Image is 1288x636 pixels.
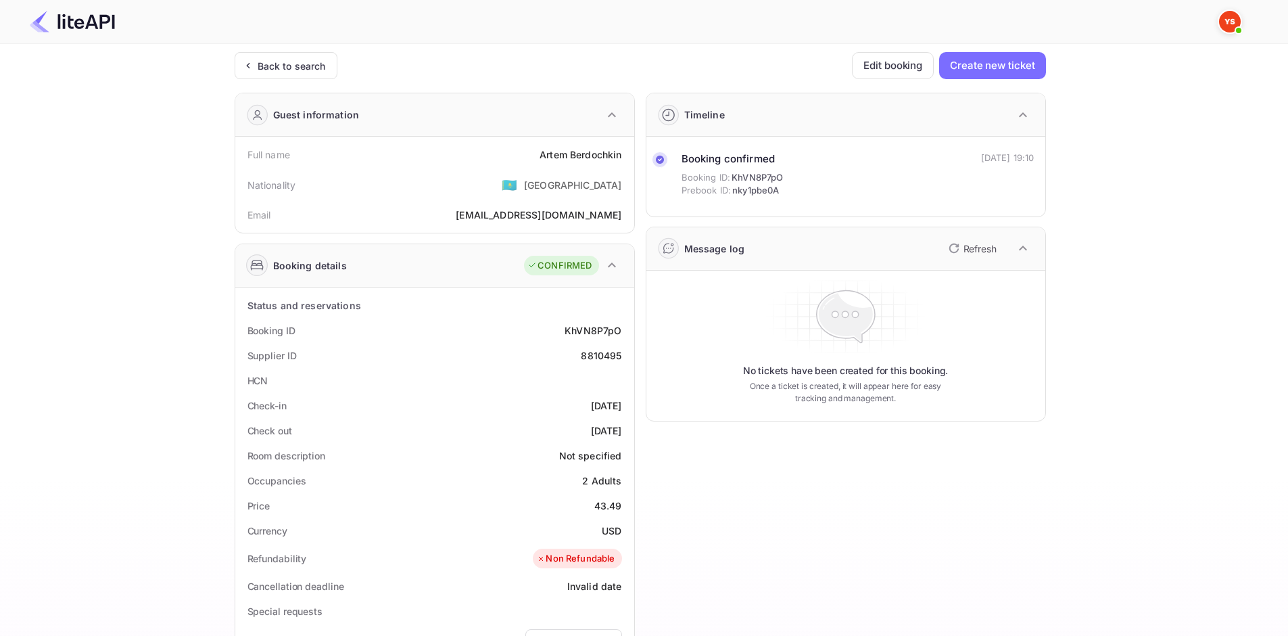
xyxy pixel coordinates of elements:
div: Message log [684,242,745,256]
div: Artem Berdochkin [540,147,621,162]
div: Room description [247,449,325,463]
div: Currency [247,524,287,538]
img: LiteAPI Logo [30,11,115,32]
span: nky1pbe0A [732,184,779,198]
div: 2 Adults [582,474,621,488]
div: [DATE] [591,424,622,438]
p: No tickets have been created for this booking. [743,364,949,378]
span: Booking ID: [682,171,731,185]
div: Supplier ID [247,348,297,363]
div: Back to search [258,59,326,73]
div: Email [247,208,271,222]
div: Occupancies [247,474,306,488]
div: Not specified [559,449,622,463]
div: Invalid date [567,579,622,593]
div: Special requests [247,604,323,618]
div: Full name [247,147,290,162]
div: Check out [247,424,292,438]
div: [GEOGRAPHIC_DATA] [524,178,622,192]
img: Yandex Support [1219,11,1241,32]
div: [DATE] [591,399,622,413]
div: [DATE] 19:10 [981,152,1034,165]
div: Timeline [684,108,725,122]
button: Edit booking [852,52,934,79]
div: 8810495 [581,348,621,363]
div: [EMAIL_ADDRESS][DOMAIN_NAME] [456,208,621,222]
div: Booking ID [247,323,295,338]
div: Booking details [273,258,347,273]
p: Once a ticket is created, it will appear here for easy tracking and management. [739,380,953,405]
div: Non Refundable [536,552,615,566]
div: CONFIRMED [527,259,592,273]
span: KhVN8P7pO [732,171,783,185]
button: Refresh [940,237,1002,259]
div: Cancellation deadline [247,579,344,593]
div: Refundability [247,551,307,566]
span: United States [502,173,517,197]
div: Nationality [247,178,296,192]
div: HCN [247,373,268,388]
button: Create new ticket [939,52,1045,79]
div: USD [602,524,621,538]
div: Status and reservations [247,298,361,313]
div: Check-in [247,399,287,413]
div: Price [247,499,270,513]
div: Guest information [273,108,360,122]
div: Booking confirmed [682,152,784,167]
p: Refresh [963,242,997,256]
div: KhVN8P7pO [565,323,621,338]
div: 43.49 [594,499,622,513]
span: Prebook ID: [682,184,732,198]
